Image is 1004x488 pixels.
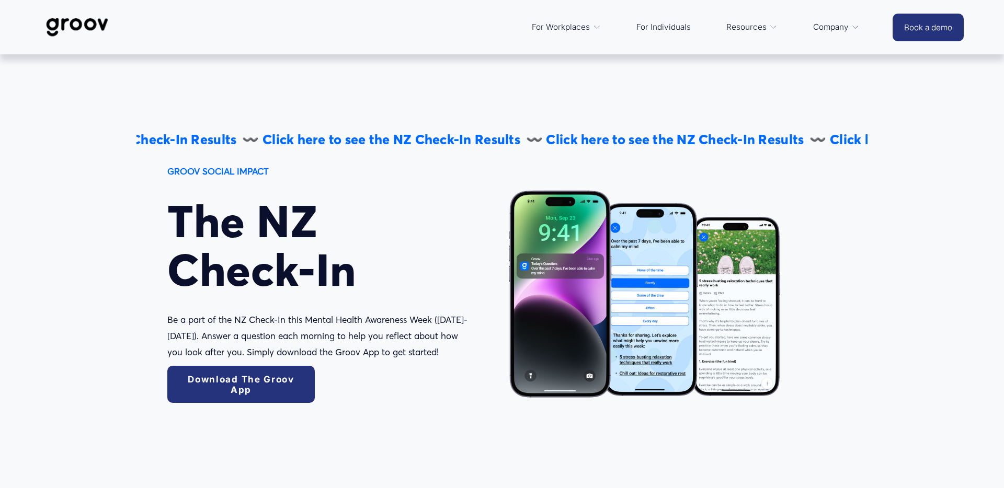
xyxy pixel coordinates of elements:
a: Download The Groov App [167,366,315,403]
span: Resources [726,20,767,34]
h1: The NZ Check-In [167,197,469,295]
tspan: Click here to see the NZ Check-In Results [546,131,804,148]
strong: GROOV SOCIAL IMPACT [167,166,269,177]
tspan: 〰️ [526,131,543,148]
p: Be a part of the NZ Check-In this Mental Health Awareness Week ([DATE]-[DATE]). Answer a question... [167,312,469,360]
a: Book a demo [893,14,964,41]
span: For Workplaces [532,20,590,34]
a: For Individuals [631,15,696,40]
a: folder dropdown [721,15,783,40]
tspan: Click here to see the NZ Check-In Results [263,131,520,148]
a: folder dropdown [527,15,606,40]
tspan: 〰️ [809,131,826,148]
span: Company [813,20,849,34]
a: folder dropdown [808,15,865,40]
img: Groov | Workplace Science Platform | Unlock Performance | Drive Results [40,10,114,44]
tspan: 〰️ [242,131,259,148]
